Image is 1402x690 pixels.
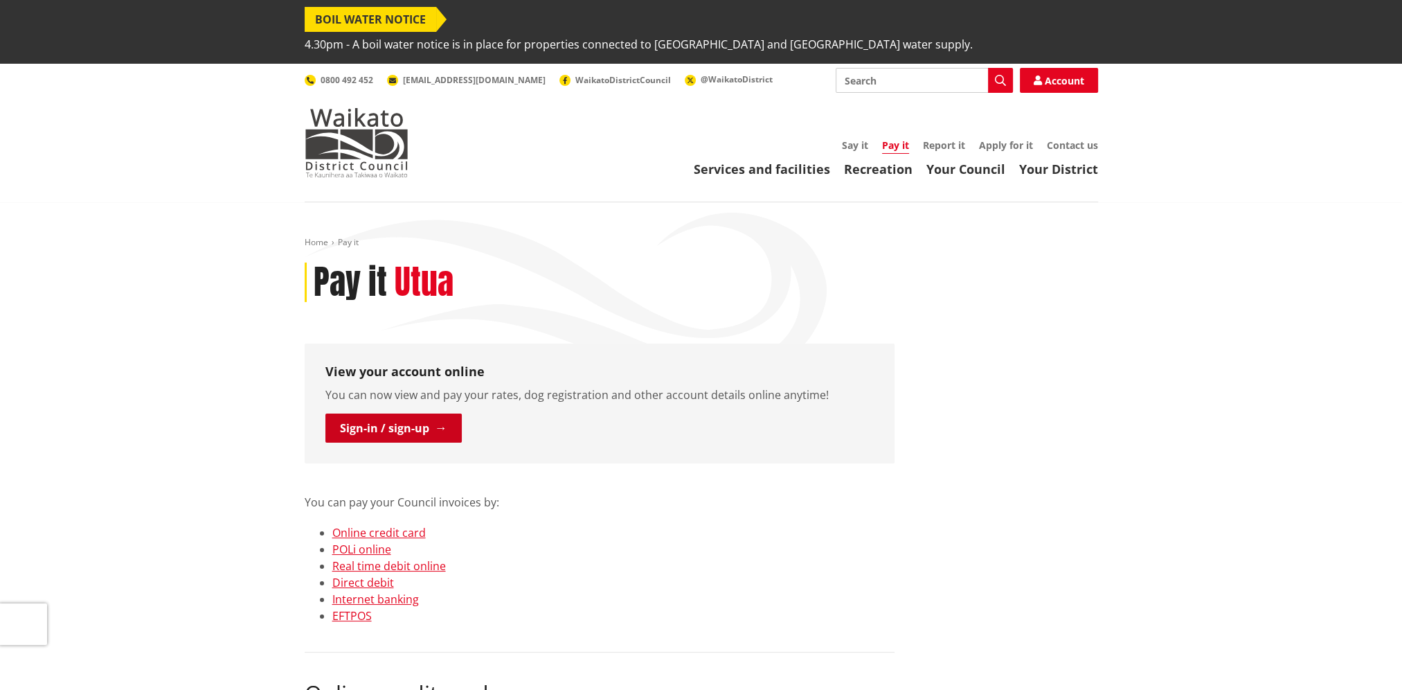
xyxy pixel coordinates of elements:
[325,364,874,380] h3: View your account online
[559,74,671,86] a: WaikatoDistrictCouncil
[305,74,373,86] a: 0800 492 452
[1019,161,1098,177] a: Your District
[923,139,965,152] a: Report it
[332,575,394,590] a: Direct debit
[685,73,773,85] a: @WaikatoDistrict
[387,74,546,86] a: [EMAIL_ADDRESS][DOMAIN_NAME]
[395,263,453,303] h2: Utua
[305,236,328,248] a: Home
[701,73,773,85] span: @WaikatoDistrict
[575,74,671,86] span: WaikatoDistrictCouncil
[1020,68,1098,93] a: Account
[882,139,909,154] a: Pay it
[325,387,874,403] p: You can now view and pay your rates, dog registration and other account details online anytime!
[305,237,1098,249] nav: breadcrumb
[1338,632,1388,682] iframe: Messenger Launcher
[332,592,419,607] a: Internet banking
[325,414,462,443] a: Sign-in / sign-up
[321,74,373,86] span: 0800 492 452
[305,477,895,511] p: You can pay your Council invoices by:
[332,542,391,557] a: POLi online
[305,108,408,177] img: Waikato District Council - Te Kaunihera aa Takiwaa o Waikato
[314,263,387,303] h1: Pay it
[332,608,372,623] a: EFTPOS
[926,161,1005,177] a: Your Council
[844,161,913,177] a: Recreation
[979,139,1033,152] a: Apply for it
[338,236,359,248] span: Pay it
[305,7,436,32] span: BOIL WATER NOTICE
[403,74,546,86] span: [EMAIL_ADDRESS][DOMAIN_NAME]
[842,139,868,152] a: Say it
[332,525,426,540] a: Online credit card
[694,161,830,177] a: Services and facilities
[332,558,446,574] a: Real time debit online
[836,68,1013,93] input: Search input
[305,32,973,57] span: 4.30pm - A boil water notice is in place for properties connected to [GEOGRAPHIC_DATA] and [GEOGR...
[1047,139,1098,152] a: Contact us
